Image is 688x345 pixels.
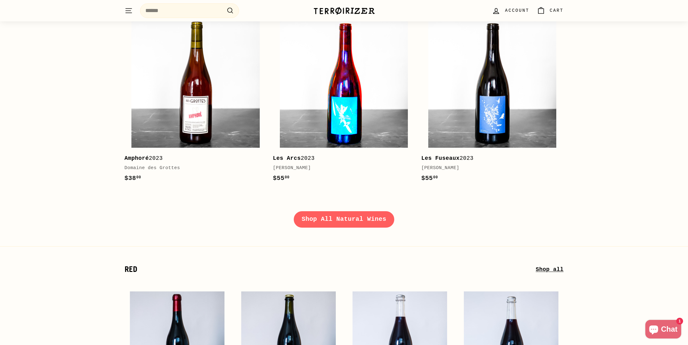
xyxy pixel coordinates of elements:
[433,175,438,180] sup: 00
[125,265,536,274] h2: Red
[643,320,683,340] inbox-online-store-chat: Shopify online store chat
[125,12,267,190] a: Amphoré2023Domaine des Grottes
[273,12,415,190] a: Les Arcs2023[PERSON_NAME]
[125,164,261,172] div: Domaine des Grottes
[421,154,557,163] div: 2023
[536,265,563,274] a: Shop all
[273,155,301,161] b: Les Arcs
[505,7,529,14] span: Account
[421,155,459,161] b: Les Fuseaux
[550,7,564,14] span: Cart
[125,154,261,163] div: 2023
[125,175,141,182] span: $38
[294,211,395,227] a: Shop All Natural Wines
[421,12,563,190] a: Les Fuseaux2023[PERSON_NAME]
[488,2,533,20] a: Account
[285,175,289,180] sup: 00
[421,175,438,182] span: $55
[273,164,409,172] div: [PERSON_NAME]
[533,2,567,20] a: Cart
[273,175,289,182] span: $55
[136,175,141,180] sup: 00
[273,154,409,163] div: 2023
[421,164,557,172] div: [PERSON_NAME]
[125,155,149,161] b: Amphoré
